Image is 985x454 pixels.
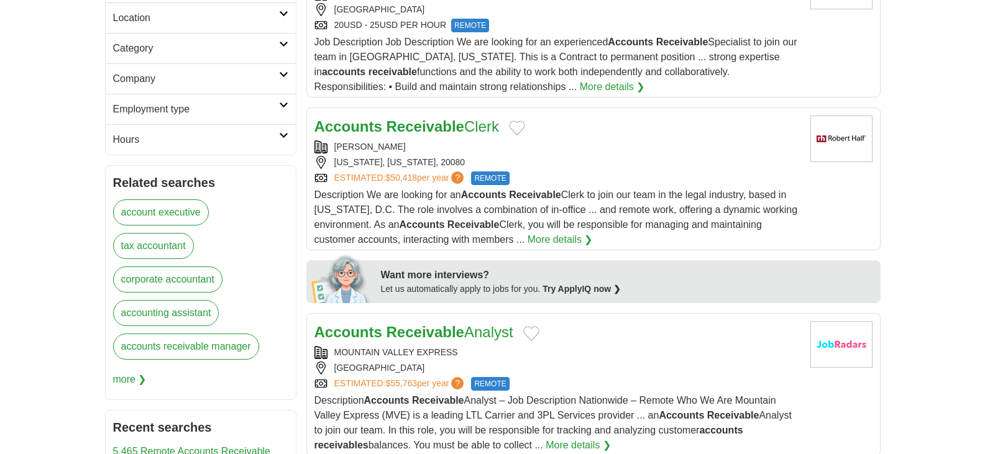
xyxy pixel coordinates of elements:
a: corporate accountant [113,266,222,293]
strong: Accounts [364,395,410,406]
div: MOUNTAIN VALLEY EXPRESS [314,346,800,359]
h2: Employment type [113,102,279,117]
a: Accounts ReceivableAnalyst [314,324,513,340]
button: Add to favorite jobs [523,326,539,341]
span: more ❯ [113,367,147,392]
a: Hours [106,124,296,155]
strong: Receivable [412,395,464,406]
span: ? [451,171,464,184]
strong: accounts [699,425,743,435]
strong: Receivable [387,324,464,340]
div: [GEOGRAPHIC_DATA] [314,3,800,16]
a: Location [106,2,296,33]
strong: Accounts [461,189,506,200]
a: account executive [113,199,209,225]
span: REMOTE [471,377,509,391]
div: Let us automatically apply to jobs for you. [381,283,873,296]
strong: Accounts [399,219,444,230]
strong: Accounts [659,410,704,420]
a: Employment type [106,94,296,124]
a: More details ❯ [546,438,611,453]
span: Description We are looking for an Clerk to join our team in the legal industry, based in [US_STAT... [314,189,798,245]
span: $55,763 [385,378,417,388]
a: accounts receivable manager [113,334,259,360]
div: 20USD - 25USD PER HOUR [314,19,800,32]
a: More details ❯ [528,232,593,247]
img: Robert Half logo [810,116,873,162]
h2: Related searches [113,173,288,192]
a: Company [106,63,296,94]
strong: receivables [314,440,369,450]
span: Job Description Job Description We are looking for an experienced Specialist to join our team in ... [314,37,797,92]
a: Category [106,33,296,63]
strong: Receivable [387,118,464,135]
img: Company logo [810,321,873,368]
span: ? [451,377,464,389]
strong: Receivable [656,37,708,47]
h2: Location [113,11,279,25]
span: REMOTE [471,171,509,185]
a: [PERSON_NAME] [334,142,406,152]
a: ESTIMATED:$50,418per year? [334,171,467,185]
strong: Receivable [707,410,759,420]
button: Add to favorite jobs [509,120,525,135]
strong: accounts [322,66,365,77]
a: tax accountant [113,233,194,259]
strong: Accounts [314,118,382,135]
span: Description Analyst – Job Description Nationwide – Remote Who We Are Mountain Valley Express (MVE... [314,395,792,450]
strong: receivable [369,66,417,77]
a: Try ApplyIQ now ❯ [543,284,621,294]
a: More details ❯ [580,79,645,94]
div: Want more interviews? [381,268,873,283]
div: [GEOGRAPHIC_DATA] [314,361,800,375]
img: apply-iq-scientist.png [311,253,372,303]
a: ESTIMATED:$55,763per year? [334,377,467,391]
strong: Receivable [509,189,561,200]
h2: Recent searches [113,418,288,437]
a: Accounts ReceivableClerk [314,118,499,135]
a: accounting assistant [113,300,219,326]
h2: Company [113,71,279,86]
span: REMOTE [451,19,489,32]
h2: Category [113,41,279,56]
strong: Accounts [314,324,382,340]
div: [US_STATE], [US_STATE], 20080 [314,156,800,169]
span: $50,418 [385,173,417,183]
strong: Accounts [608,37,653,47]
h2: Hours [113,132,279,147]
strong: Receivable [447,219,500,230]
